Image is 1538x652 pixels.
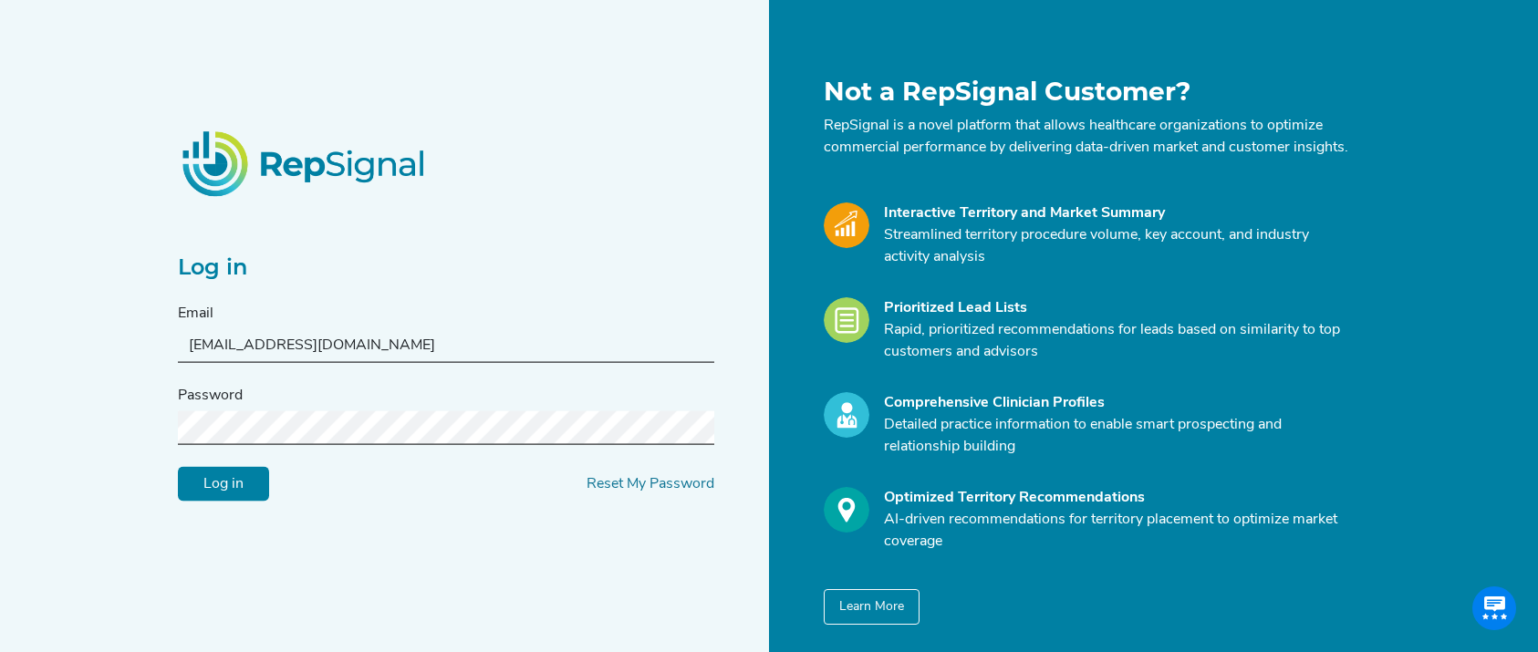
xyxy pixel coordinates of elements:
[824,77,1349,108] h1: Not a RepSignal Customer?
[884,509,1349,553] p: AI-driven recommendations for territory placement to optimize market coverage
[824,202,869,248] img: Market_Icon.a700a4ad.svg
[178,467,269,502] input: Log in
[824,392,869,438] img: Profile_Icon.739e2aba.svg
[884,392,1349,414] div: Comprehensive Clinician Profiles
[587,477,714,492] a: Reset My Password
[160,109,450,218] img: RepSignalLogo.20539ed3.png
[824,487,869,533] img: Optimize_Icon.261f85db.svg
[884,224,1349,268] p: Streamlined territory procedure volume, key account, and industry activity analysis
[178,254,714,281] h2: Log in
[884,297,1349,319] div: Prioritized Lead Lists
[824,115,1349,159] p: RepSignal is a novel platform that allows healthcare organizations to optimize commercial perform...
[884,487,1349,509] div: Optimized Territory Recommendations
[884,202,1349,224] div: Interactive Territory and Market Summary
[824,297,869,343] img: Leads_Icon.28e8c528.svg
[178,385,243,407] label: Password
[884,319,1349,363] p: Rapid, prioritized recommendations for leads based on similarity to top customers and advisors
[824,589,920,625] button: Learn More
[884,414,1349,458] p: Detailed practice information to enable smart prospecting and relationship building
[178,303,213,325] label: Email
